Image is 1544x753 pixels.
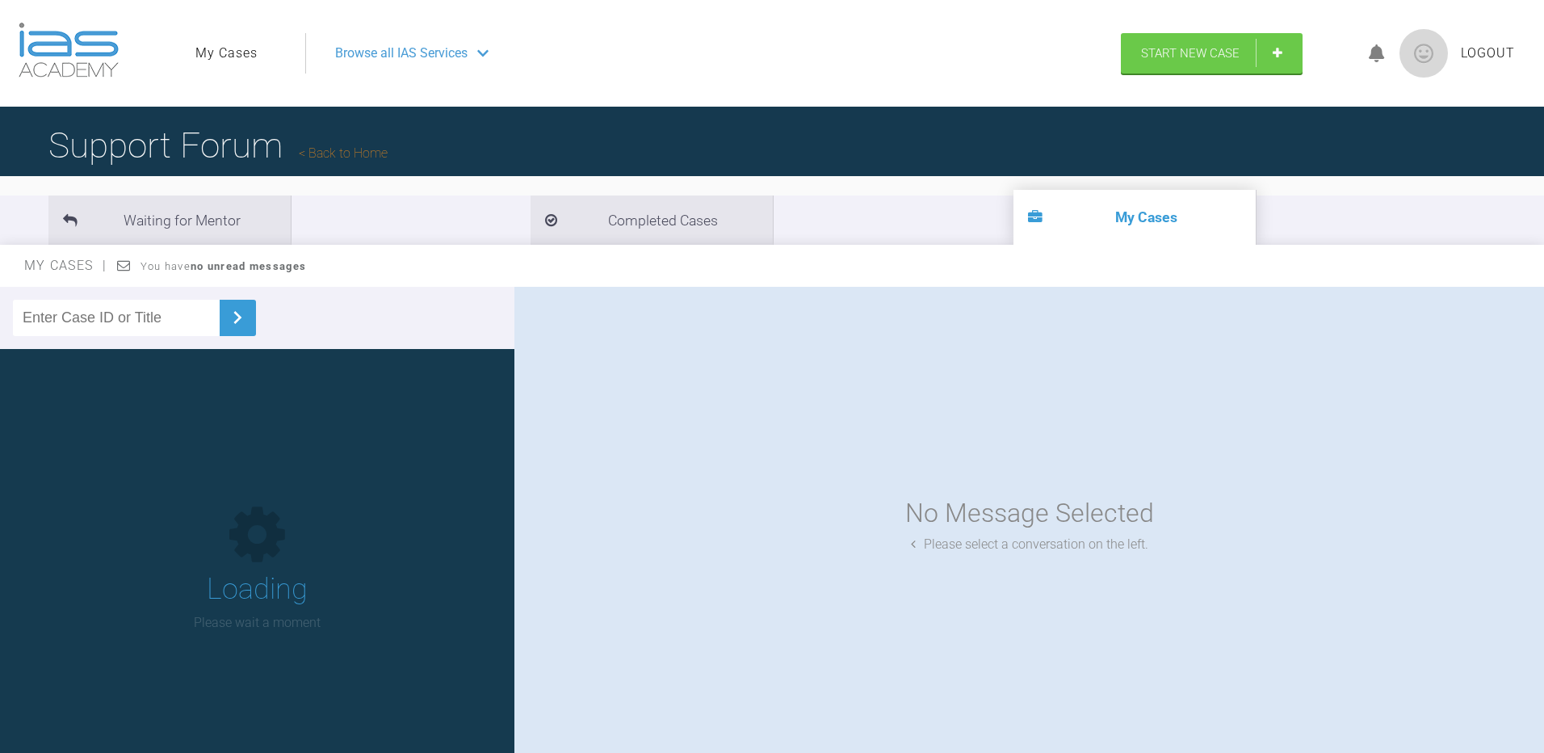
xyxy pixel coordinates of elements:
[911,534,1148,555] div: Please select a conversation on the left.
[1141,46,1240,61] span: Start New Case
[141,260,306,272] span: You have
[1013,190,1256,245] li: My Cases
[1121,33,1303,74] a: Start New Case
[194,612,321,633] p: Please wait a moment
[299,145,388,161] a: Back to Home
[48,117,388,174] h1: Support Forum
[191,260,306,272] strong: no unread messages
[335,43,468,64] span: Browse all IAS Services
[195,43,258,64] a: My Cases
[1399,29,1448,78] img: profile.png
[13,300,220,336] input: Enter Case ID or Title
[905,493,1154,534] div: No Message Selected
[207,566,308,613] h1: Loading
[24,258,107,273] span: My Cases
[1461,43,1515,64] a: Logout
[224,305,250,330] img: chevronRight.28bd32b0.svg
[531,196,773,245] li: Completed Cases
[48,196,291,245] li: Waiting for Mentor
[19,23,119,78] img: logo-light.3e3ef733.png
